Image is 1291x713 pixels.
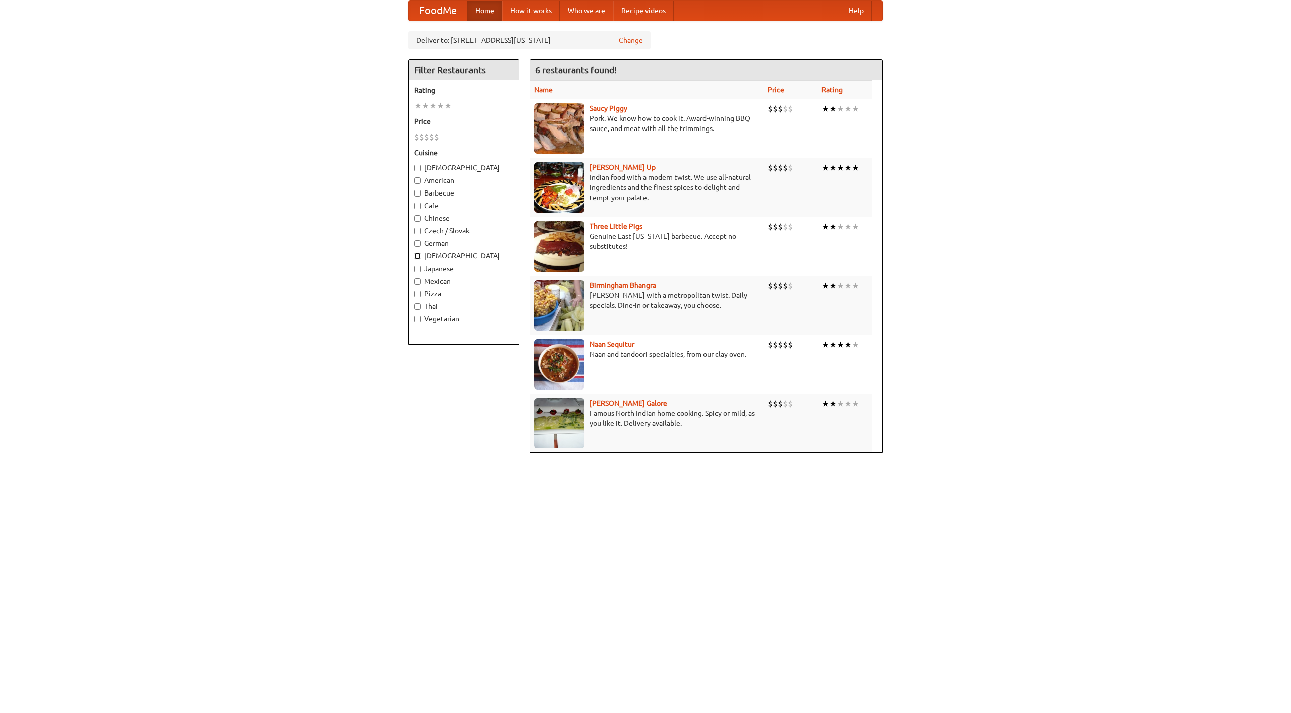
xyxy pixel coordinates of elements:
[821,339,829,350] li: ★
[409,1,467,21] a: FoodMe
[783,280,788,291] li: $
[768,398,773,409] li: $
[414,226,514,236] label: Czech / Slovak
[424,132,429,143] li: $
[768,103,773,114] li: $
[788,339,793,350] li: $
[778,221,783,232] li: $
[534,398,584,448] img: currygalore.jpg
[821,221,829,232] li: ★
[590,281,656,289] b: Birmingham Bhangra
[502,1,560,21] a: How it works
[414,177,421,184] input: American
[414,213,514,223] label: Chinese
[788,280,793,291] li: $
[619,35,643,45] a: Change
[590,222,642,230] a: Three Little Pigs
[821,162,829,173] li: ★
[414,228,421,234] input: Czech / Slovak
[788,221,793,232] li: $
[821,86,843,94] a: Rating
[778,280,783,291] li: $
[429,132,434,143] li: $
[534,113,759,134] p: Pork. We know how to cook it. Award-winning BBQ sauce, and meat with all the trimmings.
[773,280,778,291] li: $
[829,280,837,291] li: ★
[783,221,788,232] li: $
[821,280,829,291] li: ★
[778,103,783,114] li: $
[408,31,651,49] div: Deliver to: [STREET_ADDRESS][US_STATE]
[414,303,421,310] input: Thai
[534,280,584,331] img: bhangra.jpg
[534,339,584,390] img: naansequitur.jpg
[535,65,617,75] ng-pluralize: 6 restaurants found!
[783,339,788,350] li: $
[773,162,778,173] li: $
[437,100,444,111] li: ★
[590,163,656,171] a: [PERSON_NAME] Up
[414,266,421,272] input: Japanese
[534,172,759,203] p: Indian food with a modern twist. We use all-natural ingredients and the finest spices to delight ...
[414,148,514,158] h5: Cuisine
[773,398,778,409] li: $
[560,1,613,21] a: Who we are
[414,251,514,261] label: [DEMOGRAPHIC_DATA]
[414,278,421,285] input: Mexican
[414,165,421,171] input: [DEMOGRAPHIC_DATA]
[414,175,514,185] label: American
[844,162,852,173] li: ★
[534,103,584,154] img: saucy.jpg
[534,162,584,213] img: curryup.jpg
[844,280,852,291] li: ★
[534,231,759,251] p: Genuine East [US_STATE] barbecue. Accept no substitutes!
[414,201,514,211] label: Cafe
[534,86,553,94] a: Name
[783,162,788,173] li: $
[788,398,793,409] li: $
[419,132,424,143] li: $
[534,408,759,428] p: Famous North Indian home cooking. Spicy or mild, as you like it. Delivery available.
[852,221,859,232] li: ★
[414,238,514,248] label: German
[778,398,783,409] li: $
[414,264,514,274] label: Japanese
[444,100,452,111] li: ★
[829,221,837,232] li: ★
[768,339,773,350] li: $
[768,162,773,173] li: $
[778,162,783,173] li: $
[837,339,844,350] li: ★
[414,100,422,111] li: ★
[429,100,437,111] li: ★
[414,316,421,322] input: Vegetarian
[414,276,514,286] label: Mexican
[409,60,519,80] h4: Filter Restaurants
[778,339,783,350] li: $
[783,103,788,114] li: $
[841,1,872,21] a: Help
[773,103,778,114] li: $
[788,162,793,173] li: $
[821,398,829,409] li: ★
[534,349,759,359] p: Naan and tandoori specialties, from our clay oven.
[414,203,421,209] input: Cafe
[590,399,667,407] b: [PERSON_NAME] Galore
[534,290,759,310] p: [PERSON_NAME] with a metropolitan twist. Daily specials. Dine-in or takeaway, you choose.
[829,103,837,114] li: ★
[414,253,421,260] input: [DEMOGRAPHIC_DATA]
[852,103,859,114] li: ★
[414,163,514,173] label: [DEMOGRAPHIC_DATA]
[852,280,859,291] li: ★
[467,1,502,21] a: Home
[414,301,514,311] label: Thai
[837,221,844,232] li: ★
[773,221,778,232] li: $
[768,280,773,291] li: $
[422,100,429,111] li: ★
[414,85,514,95] h5: Rating
[829,162,837,173] li: ★
[414,215,421,222] input: Chinese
